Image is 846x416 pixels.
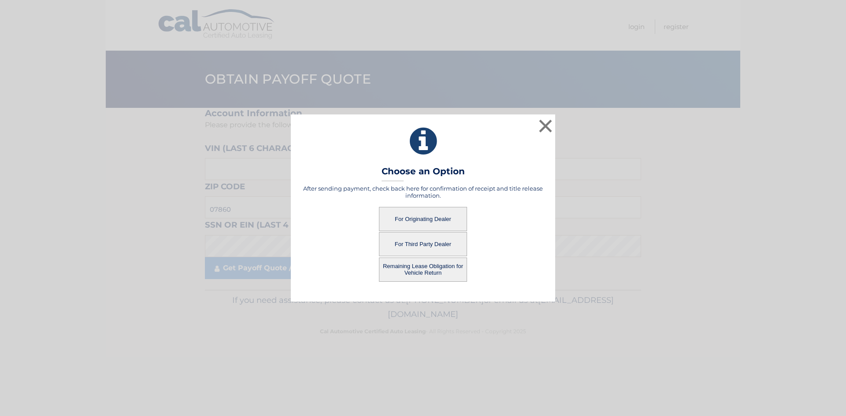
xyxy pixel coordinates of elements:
[379,207,467,231] button: For Originating Dealer
[302,185,544,199] h5: After sending payment, check back here for confirmation of receipt and title release information.
[382,166,465,181] h3: Choose an Option
[379,232,467,256] button: For Third Party Dealer
[537,117,554,135] button: ×
[379,258,467,282] button: Remaining Lease Obligation for Vehicle Return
